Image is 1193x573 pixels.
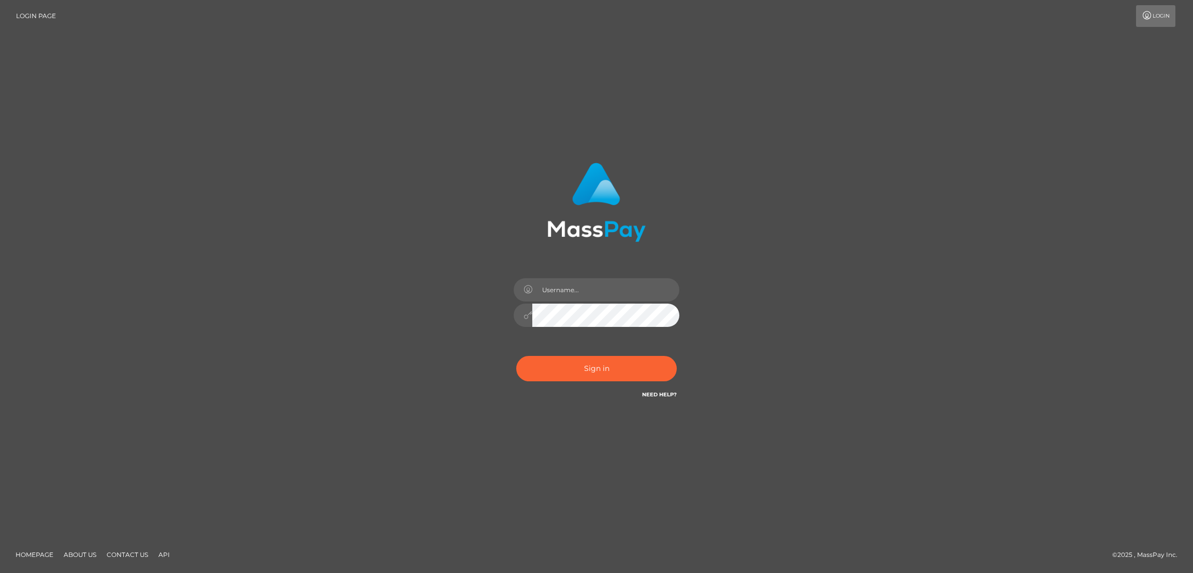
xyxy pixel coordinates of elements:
input: Username... [532,278,679,302]
a: API [154,547,174,563]
a: Need Help? [642,391,677,398]
a: Homepage [11,547,57,563]
img: MassPay Login [547,163,646,242]
button: Sign in [516,356,677,381]
a: Login Page [16,5,56,27]
div: © 2025 , MassPay Inc. [1112,549,1185,561]
a: Contact Us [103,547,152,563]
a: Login [1136,5,1175,27]
a: About Us [60,547,100,563]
